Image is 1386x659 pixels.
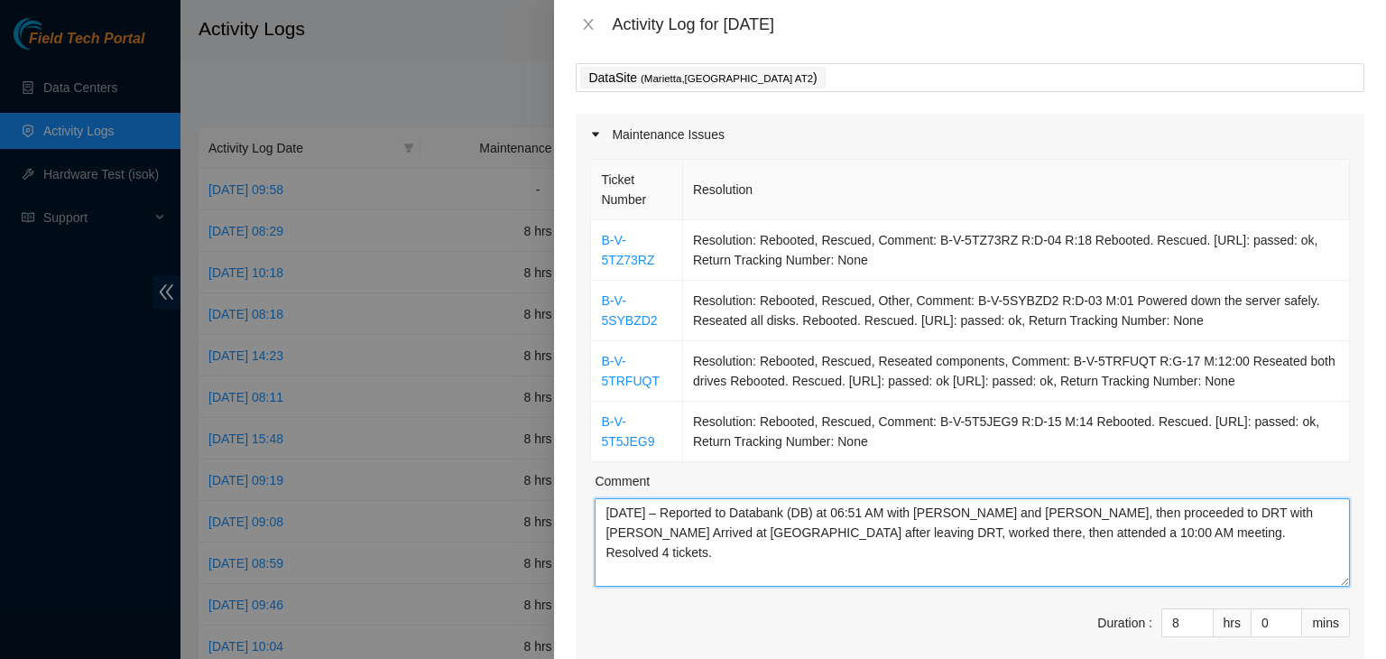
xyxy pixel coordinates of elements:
a: B-V-5TZ73RZ [601,233,654,267]
label: Comment [595,471,650,491]
th: Ticket Number [591,160,683,220]
span: ( Marietta,[GEOGRAPHIC_DATA] AT2 [641,73,813,84]
td: Resolution: Rebooted, Rescued, Other, Comment: B-V-5SYBZD2 R:D-03 M:01 Powered down the server sa... [683,281,1350,341]
td: Resolution: Rebooted, Rescued, Comment: B-V-5TZ73RZ R:D-04 R:18 Rebooted. Rescued. [URL]: passed:... [683,220,1350,281]
th: Resolution [683,160,1350,220]
div: Activity Log for [DATE] [612,14,1364,34]
div: mins [1302,608,1350,637]
div: Maintenance Issues [576,114,1364,155]
div: hrs [1214,608,1252,637]
td: Resolution: Rebooted, Rescued, Comment: B-V-5T5JEG9 R:D-15 M:14 Rebooted. Rescued. [URL]: passed:... [683,402,1350,462]
textarea: Comment [595,498,1350,587]
p: DataSite ) [588,68,817,88]
a: B-V-5TRFUQT [601,354,660,388]
button: Close [576,16,601,33]
div: Duration : [1097,613,1152,633]
a: B-V-5SYBZD2 [601,293,657,328]
span: close [581,17,596,32]
td: Resolution: Rebooted, Rescued, Reseated components, Comment: B-V-5TRFUQT R:G-17 M:12:00 Reseated ... [683,341,1350,402]
a: B-V-5T5JEG9 [601,414,654,449]
span: caret-right [590,129,601,140]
